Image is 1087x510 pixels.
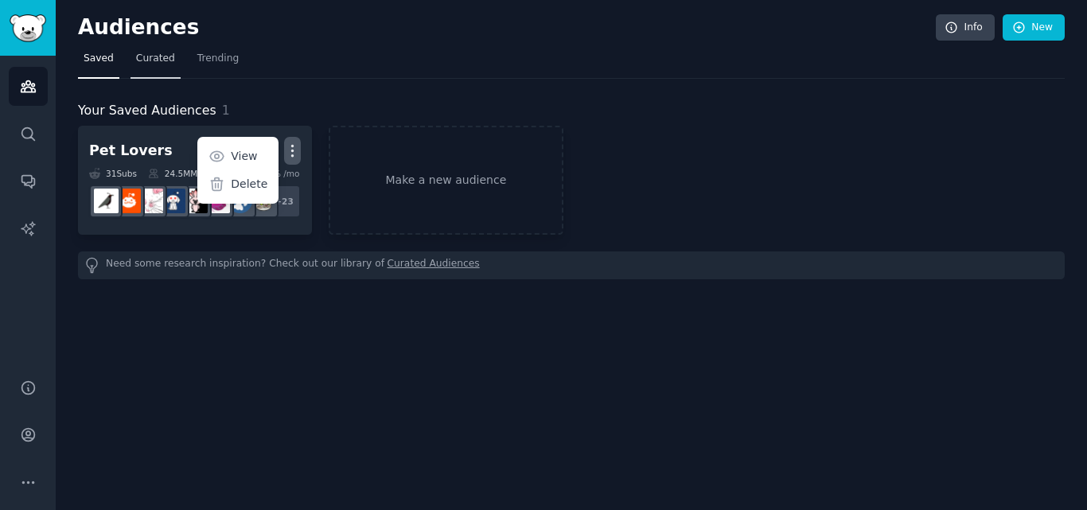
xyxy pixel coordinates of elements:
img: RATS [138,189,163,213]
div: Pet Lovers [89,141,173,161]
a: Pet LoversViewDelete31Subs24.5MMembers0.47% /mo+23catsdogsAquariumsparrotsdogswithjobsRATSBearded... [78,126,312,235]
a: Curated [131,46,181,79]
img: BeardedDragons [116,189,141,213]
span: Curated [136,52,175,66]
img: dogswithjobs [161,189,185,213]
img: birding [94,189,119,213]
img: GummySearch logo [10,14,46,42]
span: Trending [197,52,239,66]
div: + 23 [267,185,301,218]
span: Your Saved Audiences [78,101,216,121]
a: Make a new audience [329,126,563,235]
span: Saved [84,52,114,66]
span: 1 [222,103,230,118]
p: Delete [231,176,267,193]
a: View [201,140,276,173]
a: Saved [78,46,119,79]
div: 24.5M Members [148,168,229,179]
a: New [1003,14,1065,41]
div: 31 Sub s [89,168,137,179]
a: Info [936,14,995,41]
img: parrots [183,189,208,213]
p: View [231,148,257,165]
a: Trending [192,46,244,79]
div: Need some research inspiration? Check out our library of [78,251,1065,279]
a: Curated Audiences [388,257,480,274]
h2: Audiences [78,15,936,41]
